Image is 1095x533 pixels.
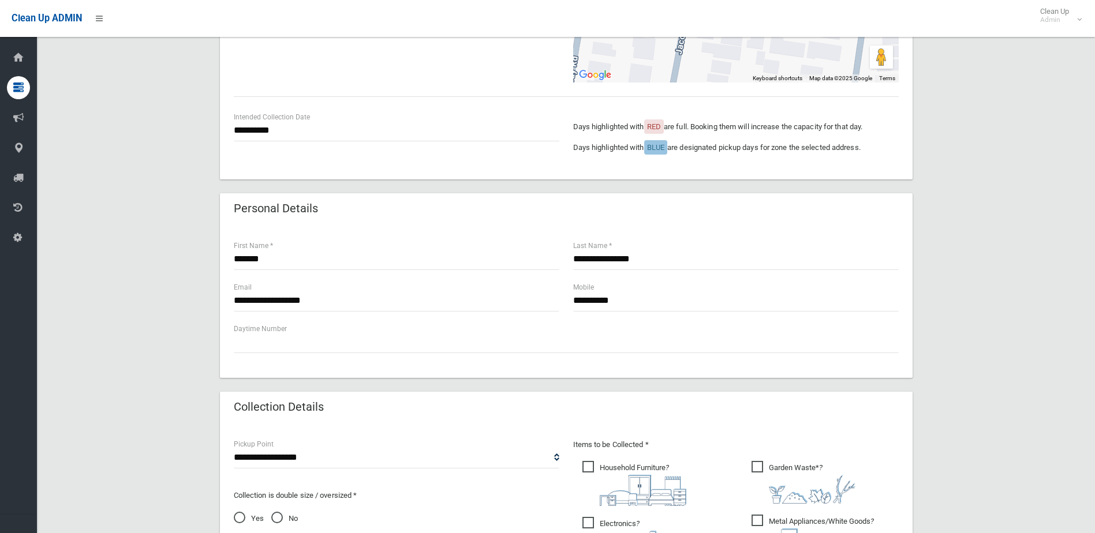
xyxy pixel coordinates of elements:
img: aa9efdbe659d29b613fca23ba79d85cb.png [600,475,686,506]
span: Clean Up [1034,7,1081,24]
span: Map data ©2025 Google [809,75,872,81]
button: Drag Pegman onto the map to open Street View [870,46,893,69]
small: Admin [1040,16,1069,24]
span: Garden Waste* [752,461,855,504]
header: Personal Details [220,197,332,220]
p: Days highlighted with are designated pickup days for zone the selected address. [573,141,899,155]
span: Yes [234,512,264,526]
p: Items to be Collected * [573,438,899,452]
p: Days highlighted with are full. Booking them will increase the capacity for that day. [573,120,899,134]
a: Terms (opens in new tab) [879,75,895,81]
span: BLUE [647,143,664,152]
span: Clean Up ADMIN [12,13,82,24]
header: Collection Details [220,396,338,418]
img: Google [576,67,614,82]
span: Household Furniture [582,461,686,506]
button: Keyboard shortcuts [753,74,802,82]
i: ? [769,463,855,504]
a: Open this area in Google Maps (opens a new window) [576,67,614,82]
span: RED [647,122,661,131]
img: 4fd8a5c772b2c999c83690221e5242e0.png [769,475,855,504]
p: Collection is double size / oversized * [234,489,559,502]
i: ? [600,463,686,506]
span: No [271,512,298,526]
